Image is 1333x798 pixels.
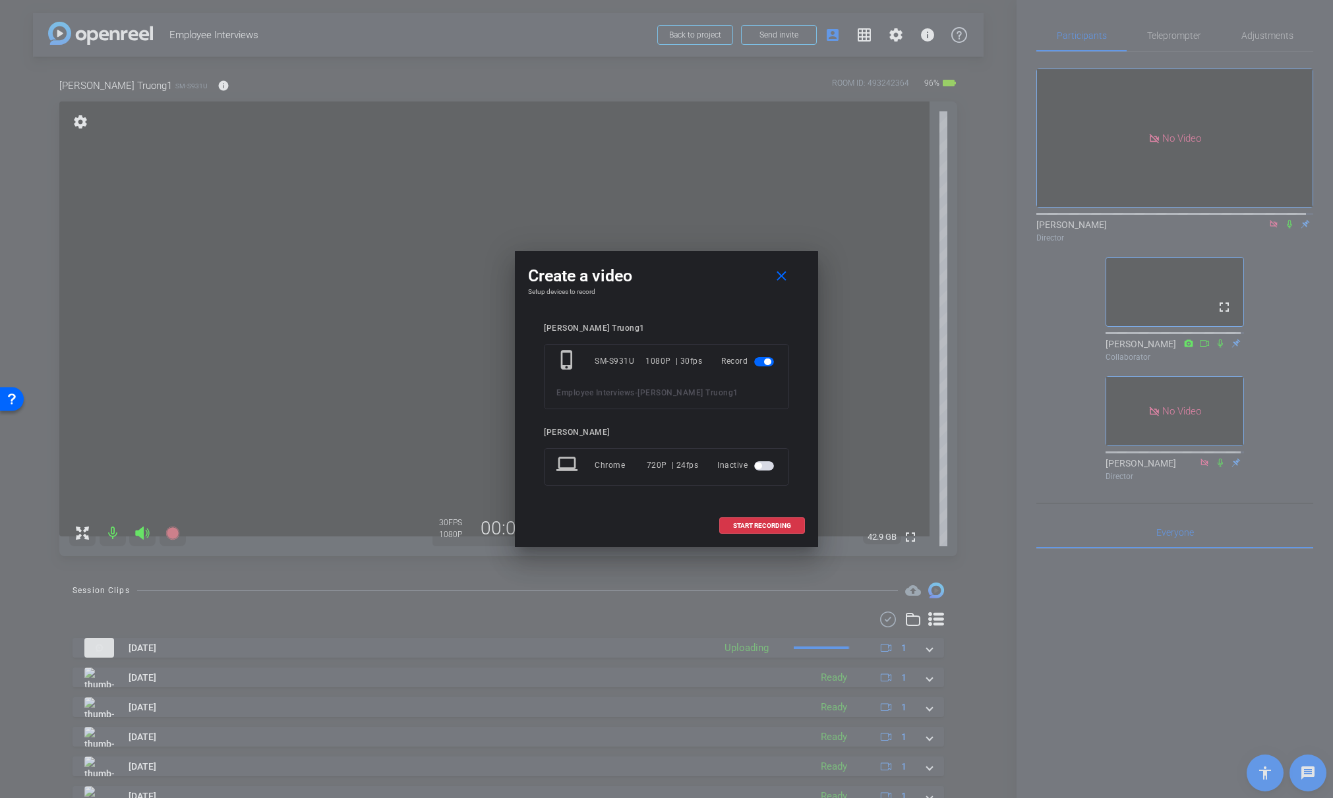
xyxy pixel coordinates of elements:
[773,268,790,285] mat-icon: close
[635,388,638,397] span: -
[595,349,645,373] div: SM-S931U
[556,453,580,477] mat-icon: laptop
[637,388,738,397] span: [PERSON_NAME] Truong1
[528,264,805,288] div: Create a video
[556,349,580,373] mat-icon: phone_iphone
[719,517,805,534] button: START RECORDING
[647,453,699,477] div: 720P | 24fps
[721,349,777,373] div: Record
[544,324,789,333] div: [PERSON_NAME] Truong1
[733,523,791,529] span: START RECORDING
[544,428,789,438] div: [PERSON_NAME]
[717,453,777,477] div: Inactive
[645,349,702,373] div: 1080P | 30fps
[528,288,805,296] h4: Setup devices to record
[595,453,647,477] div: Chrome
[556,388,635,397] span: Employee Interviews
